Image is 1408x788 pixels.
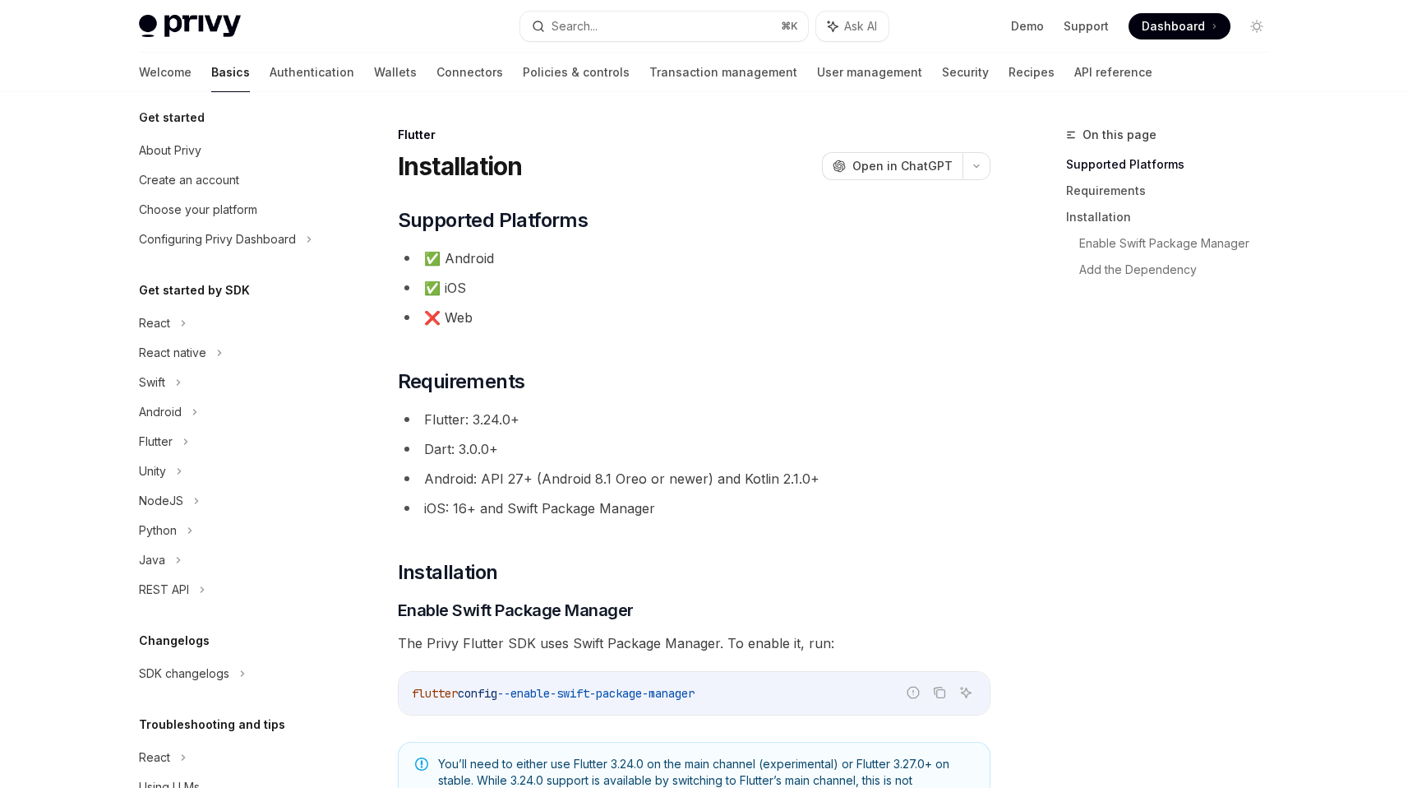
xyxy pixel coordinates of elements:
[942,53,989,92] a: Security
[139,461,166,481] div: Unity
[1244,13,1270,39] button: Toggle dark mode
[781,20,798,33] span: ⌘ K
[398,599,634,622] span: Enable Swift Package Manager
[1066,151,1283,178] a: Supported Platforms
[139,15,241,38] img: light logo
[929,682,950,703] button: Copy the contents from the code block
[1083,125,1156,145] span: On this page
[1079,230,1283,257] a: Enable Swift Package Manager
[139,748,170,767] div: React
[139,631,210,651] h5: Changelogs
[398,467,990,490] li: Android: API 27+ (Android 8.1 Oreo or newer) and Kotlin 2.1.0+
[398,151,523,181] h1: Installation
[139,580,189,600] div: REST API
[139,141,201,160] div: About Privy
[139,664,229,684] div: SDK changelogs
[139,432,173,452] div: Flutter
[398,369,525,395] span: Requirements
[844,18,877,35] span: Ask AI
[211,53,250,92] a: Basics
[398,127,990,143] div: Flutter
[139,402,182,422] div: Android
[398,559,498,586] span: Installation
[523,53,630,92] a: Policies & controls
[139,491,183,511] div: NodeJS
[126,165,336,195] a: Create an account
[139,280,250,300] h5: Get started by SDK
[398,408,990,431] li: Flutter: 3.24.0+
[1079,257,1283,283] a: Add the Dependency
[497,686,695,701] span: --enable-swift-package-manager
[1009,53,1055,92] a: Recipes
[436,53,503,92] a: Connectors
[1066,204,1283,230] a: Installation
[139,343,206,363] div: React native
[822,152,963,180] button: Open in ChatGPT
[903,682,924,703] button: Report incorrect code
[398,247,990,270] li: ✅ Android
[398,276,990,299] li: ✅ iOS
[458,686,497,701] span: config
[139,229,296,249] div: Configuring Privy Dashboard
[139,550,165,570] div: Java
[374,53,417,92] a: Wallets
[139,200,257,220] div: Choose your platform
[816,12,889,41] button: Ask AI
[139,313,170,333] div: React
[139,715,285,735] h5: Troubleshooting and tips
[1064,18,1109,35] a: Support
[139,521,177,540] div: Python
[126,136,336,165] a: About Privy
[139,373,165,392] div: Swift
[139,53,192,92] a: Welcome
[1011,18,1044,35] a: Demo
[1129,13,1230,39] a: Dashboard
[126,195,336,225] a: Choose your platform
[1074,53,1152,92] a: API reference
[1066,178,1283,204] a: Requirements
[398,207,589,234] span: Supported Platforms
[270,53,354,92] a: Authentication
[398,497,990,520] li: iOS: 16+ and Swift Package Manager
[852,158,953,174] span: Open in ChatGPT
[398,438,990,461] li: Dart: 3.0.0+
[139,170,239,190] div: Create an account
[415,758,428,771] svg: Note
[1142,18,1205,35] span: Dashboard
[398,632,990,655] span: The Privy Flutter SDK uses Swift Package Manager. To enable it, run:
[817,53,922,92] a: User management
[552,16,598,36] div: Search...
[649,53,797,92] a: Transaction management
[955,682,976,703] button: Ask AI
[412,686,458,701] span: flutter
[520,12,808,41] button: Search...⌘K
[398,306,990,329] li: ❌ Web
